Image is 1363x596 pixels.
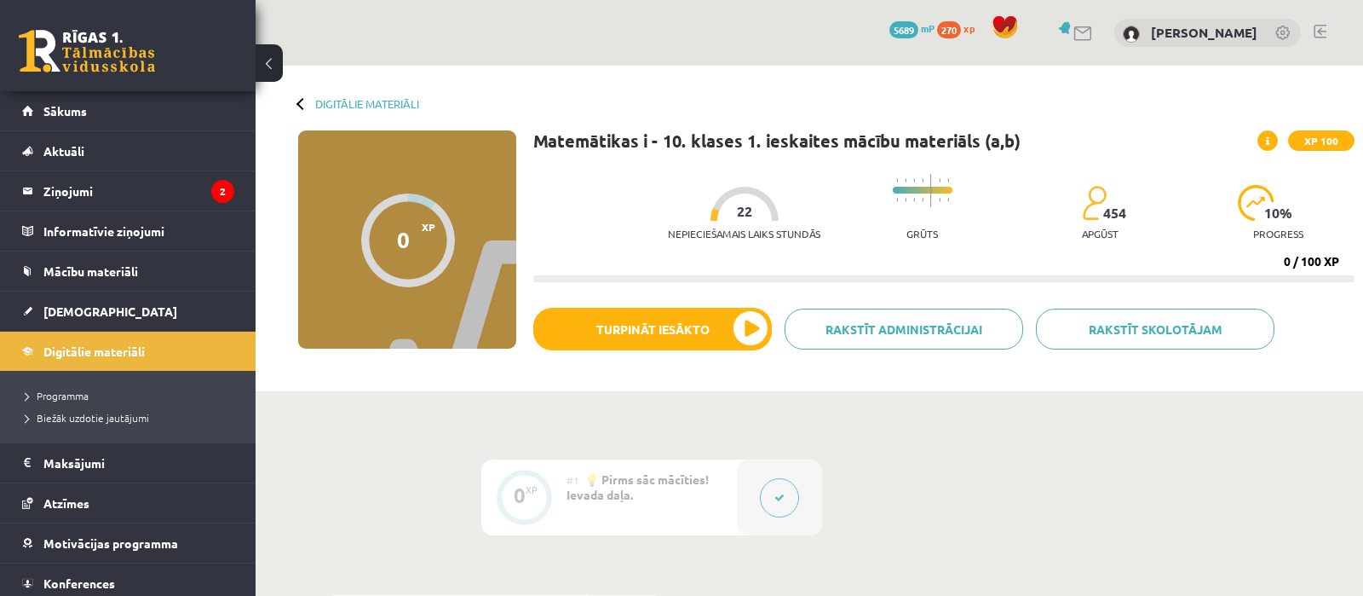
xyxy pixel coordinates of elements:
[566,473,579,487] span: #1
[963,21,975,35] span: xp
[533,308,772,350] button: Turpināt iesākto
[397,227,410,252] div: 0
[937,21,983,35] a: 270 xp
[26,388,239,403] a: Programma
[1288,130,1354,151] span: XP 100
[785,309,1023,350] a: Rakstīt administrācijai
[22,91,234,130] a: Sākums
[737,204,752,219] span: 22
[905,198,906,202] img: icon-short-line-57e1e144782c952c97e751825c79c345078a6d821885a25fce030b3d8c18986b.svg
[566,472,709,502] span: 💡 Pirms sāc mācīties! Ievada daļa.
[1151,24,1257,41] a: [PERSON_NAME]
[19,30,155,72] a: Rīgas 1. Tālmācības vidusskola
[939,198,940,202] img: icon-short-line-57e1e144782c952c97e751825c79c345078a6d821885a25fce030b3d8c18986b.svg
[22,524,234,563] a: Motivācijas programma
[896,178,898,182] img: icon-short-line-57e1e144782c952c97e751825c79c345078a6d821885a25fce030b3d8c18986b.svg
[947,178,949,182] img: icon-short-line-57e1e144782c952c97e751825c79c345078a6d821885a25fce030b3d8c18986b.svg
[1082,228,1119,240] p: apgūst
[43,304,177,319] span: [DEMOGRAPHIC_DATA]
[922,198,923,202] img: icon-short-line-57e1e144782c952c97e751825c79c345078a6d821885a25fce030b3d8c18986b.svg
[22,483,234,523] a: Atzīmes
[889,21,935,35] a: 5689 mP
[22,131,234,171] a: Aktuāli
[43,443,234,483] legend: Maksājumi
[1238,185,1274,221] img: icon-progress-161ccf0a02000e728c5f80fcf4c31c7af3da0e1684b2b1d7c360e028c24a22f1.svg
[947,198,949,202] img: icon-short-line-57e1e144782c952c97e751825c79c345078a6d821885a25fce030b3d8c18986b.svg
[43,344,145,359] span: Digitālie materiāli
[43,211,234,251] legend: Informatīvie ziņojumi
[43,576,115,591] span: Konferences
[1123,26,1140,43] img: Ardis Slakteris
[43,495,89,511] span: Atzīmes
[939,178,940,182] img: icon-short-line-57e1e144782c952c97e751825c79c345078a6d821885a25fce030b3d8c18986b.svg
[211,180,234,203] i: 2
[26,389,89,402] span: Programma
[22,332,234,371] a: Digitālie materiāli
[22,252,234,291] a: Mācību materiāli
[26,410,239,425] a: Biežāk uzdotie jautājumi
[422,221,435,233] span: XP
[315,97,419,110] a: Digitālie materiāli
[668,228,820,240] p: Nepieciešamais laiks stundās
[526,485,538,495] div: XP
[1103,205,1126,221] span: 454
[913,178,915,182] img: icon-short-line-57e1e144782c952c97e751825c79c345078a6d821885a25fce030b3d8c18986b.svg
[896,198,898,202] img: icon-short-line-57e1e144782c952c97e751825c79c345078a6d821885a25fce030b3d8c18986b.svg
[906,228,938,240] p: Grūts
[1082,185,1107,221] img: students-c634bb4e5e11cddfef0936a35e636f08e4e9abd3cc4e673bd6f9a4125e45ecb1.svg
[905,178,906,182] img: icon-short-line-57e1e144782c952c97e751825c79c345078a6d821885a25fce030b3d8c18986b.svg
[889,21,918,38] span: 5689
[1264,205,1293,221] span: 10 %
[913,198,915,202] img: icon-short-line-57e1e144782c952c97e751825c79c345078a6d821885a25fce030b3d8c18986b.svg
[43,263,138,279] span: Mācību materiāli
[43,103,87,119] span: Sākums
[921,21,935,35] span: mP
[43,171,234,211] legend: Ziņojumi
[43,143,84,159] span: Aktuāli
[22,171,234,211] a: Ziņojumi2
[930,174,932,207] img: icon-long-line-d9ea69661e0d244f92f715978eff75569469978d946b2353a9bb055b3ed8787d.svg
[22,292,234,331] a: [DEMOGRAPHIC_DATA]
[22,443,234,483] a: Maksājumi
[937,21,961,38] span: 270
[26,411,149,425] span: Biežāk uzdotie jautājumi
[1253,228,1303,240] p: progress
[922,178,923,182] img: icon-short-line-57e1e144782c952c97e751825c79c345078a6d821885a25fce030b3d8c18986b.svg
[1036,309,1274,350] a: Rakstīt skolotājam
[43,535,178,551] span: Motivācijas programma
[514,488,526,503] div: 0
[22,211,234,251] a: Informatīvie ziņojumi
[533,130,1021,151] h1: Matemātikas i - 10. klases 1. ieskaites mācību materiāls (a,b)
